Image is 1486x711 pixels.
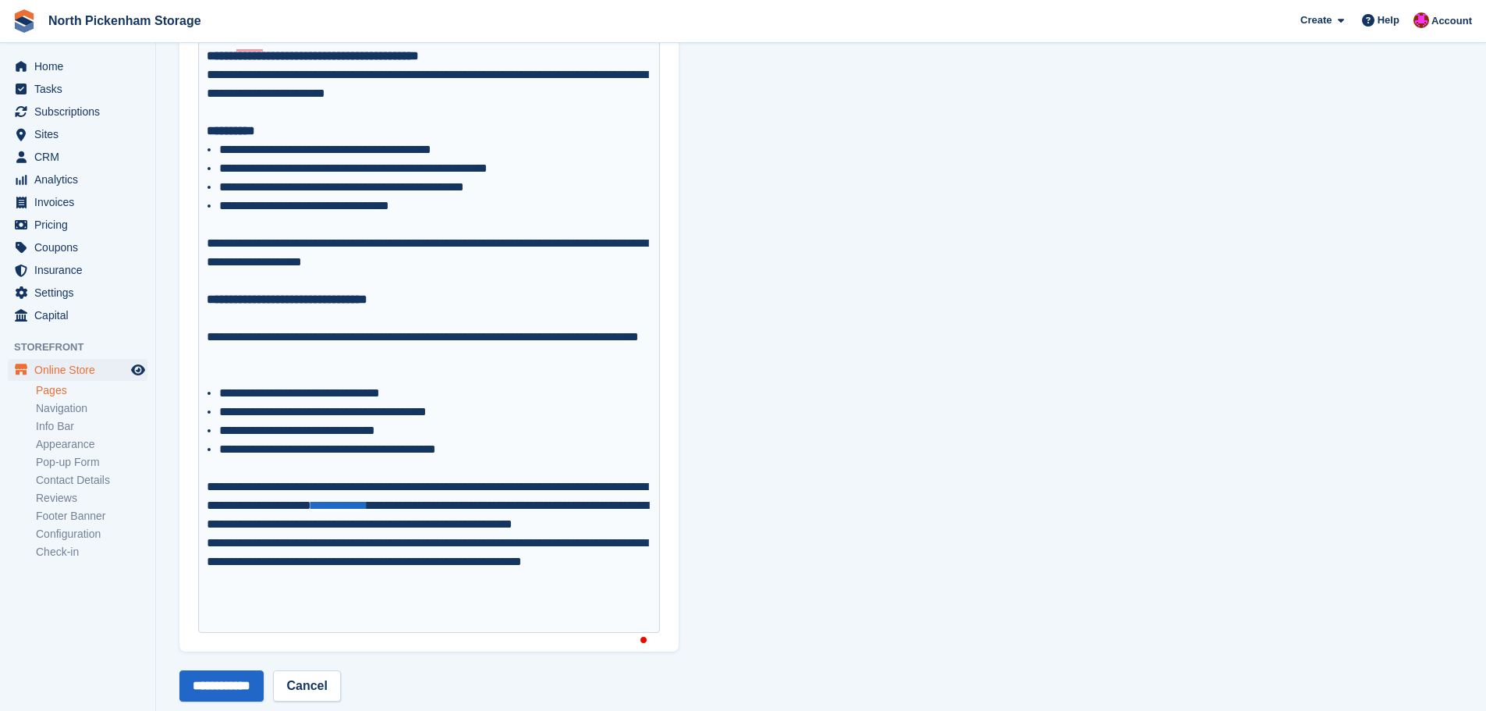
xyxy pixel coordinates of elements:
span: Sites [34,123,128,145]
span: Online Store [34,359,128,381]
span: CRM [34,146,128,168]
span: Tasks [34,78,128,100]
a: menu [8,101,147,123]
img: Dylan Taylor [1413,12,1429,28]
a: menu [8,259,147,281]
a: menu [8,359,147,381]
a: Navigation [36,401,147,416]
a: menu [8,123,147,145]
a: Appearance [36,437,147,452]
a: Preview store [129,361,147,379]
a: Pop-up Form [36,455,147,470]
span: Subscriptions [34,101,128,123]
a: menu [8,55,147,77]
a: menu [8,236,147,258]
span: Pricing [34,214,128,236]
a: menu [8,304,147,326]
a: menu [8,78,147,100]
span: Storefront [14,340,155,355]
span: Help [1378,12,1399,28]
a: Pages [36,383,147,398]
a: menu [8,191,147,213]
span: Analytics [34,169,128,190]
a: menu [8,282,147,304]
span: Account [1431,13,1472,29]
a: Cancel [273,670,340,702]
a: Configuration [36,527,147,542]
span: Insurance [34,259,128,281]
a: menu [8,169,147,190]
a: North Pickenham Storage [42,8,207,34]
span: Capital [34,304,128,326]
span: Invoices [34,191,128,213]
span: Create [1300,12,1332,28]
a: Reviews [36,491,147,506]
a: menu [8,214,147,236]
img: stora-icon-8386f47178a22dfd0bd8f6a31ec36ba5ce8667c1dd55bd0f319d3a0aa187defe.svg [12,9,36,33]
a: menu [8,146,147,168]
span: Settings [34,282,128,304]
a: Check-in [36,545,147,560]
span: Home [34,55,128,77]
a: Contact Details [36,473,147,488]
a: Info Bar [36,419,147,434]
a: Footer Banner [36,509,147,524]
span: Coupons [34,236,128,258]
